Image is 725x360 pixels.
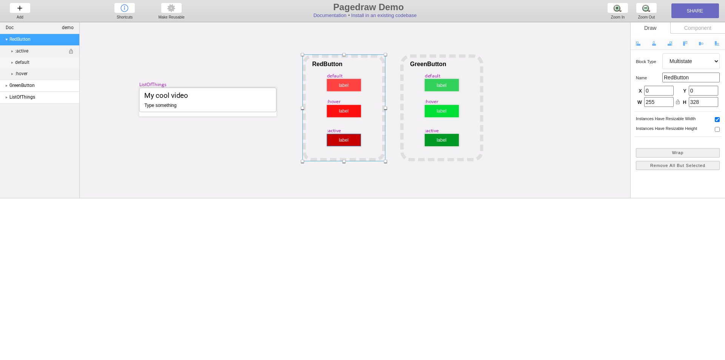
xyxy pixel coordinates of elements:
span: :active [15,48,67,54]
div: default [425,73,440,79]
i: lock_open [68,49,74,54]
div: :hover [327,99,341,105]
a: Install in an existing codebase [351,12,416,18]
div: Zoom Out [632,15,661,19]
i: lock_open [675,99,680,105]
input: RedButton [662,73,720,82]
img: zoom-minus.png [642,4,650,12]
div: Add [6,15,34,19]
div: Zoom In [603,15,632,19]
span: GreenButton [9,82,72,89]
span: H [682,99,686,106]
div: ListOfThings [139,81,167,87]
div: default [327,73,342,79]
div: demo [62,25,74,31]
div: Pagedraw Demo [313,2,424,12]
span: ListOfThings [9,94,72,100]
span: :hover [15,71,72,77]
h5: Block type [636,59,662,64]
span: RedButton [9,36,72,43]
div: Doc [6,25,14,31]
img: zoom-plus.png [614,4,622,12]
h5: instances have resizable height [636,126,699,131]
div: SHARE [687,8,703,14]
div: Draw [631,22,670,34]
div: :active [327,127,341,133]
span: Y [682,88,686,95]
span: default [15,59,72,66]
button: Wrap [636,148,720,158]
img: icons2%20copy%204.png [120,4,128,12]
input: instances have resizable width [715,117,720,122]
div: Shortcuts [110,15,139,19]
div: :active [425,127,439,133]
a: Documentation [313,12,347,18]
span: X [637,88,642,95]
h5: name [636,76,662,80]
h5: instances have resizable width [636,116,698,121]
span: W [637,99,642,106]
input: instances have resizable height [715,127,720,132]
button: Remove All But Selected [636,161,720,170]
div: :hover [425,99,438,105]
img: baseline-add-24px.svg [16,4,24,12]
div: Make Reusable [153,15,190,19]
img: simple-gear.png [167,4,175,12]
div: • [348,12,350,18]
div: Component [670,22,725,34]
